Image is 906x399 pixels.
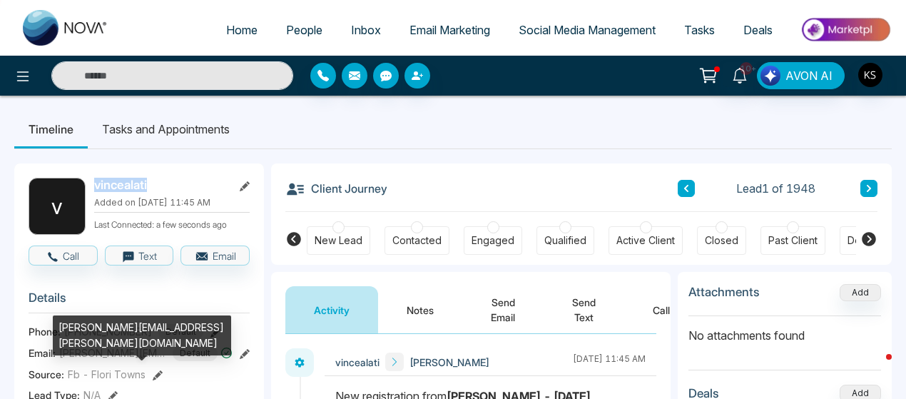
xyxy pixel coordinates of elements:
[705,233,738,248] div: Closed
[29,324,61,339] span: Phone:
[378,286,462,333] button: Notes
[840,286,881,298] span: Add
[29,246,98,266] button: Call
[180,246,250,266] button: Email
[105,246,174,266] button: Text
[68,367,146,382] span: Fb - Flori Towns
[736,180,815,197] span: Lead 1 of 1948
[29,178,86,235] div: v
[794,14,897,46] img: Market-place.gif
[688,316,881,344] p: No attachments found
[670,16,729,44] a: Tasks
[616,233,675,248] div: Active Client
[212,16,272,44] a: Home
[94,178,227,192] h2: vincealati
[768,233,818,248] div: Past Client
[409,355,489,370] span: [PERSON_NAME]
[23,10,108,46] img: Nova CRM Logo
[53,315,231,355] div: [PERSON_NAME][EMAIL_ADDRESS][PERSON_NAME][DOMAIN_NAME]
[785,67,833,84] span: AVON AI
[729,16,787,44] a: Deals
[337,16,395,44] a: Inbox
[624,286,698,333] button: Call
[519,23,656,37] span: Social Media Management
[286,23,322,37] span: People
[472,233,514,248] div: Engaged
[684,23,715,37] span: Tasks
[285,178,387,199] h3: Client Journey
[335,355,380,370] span: vincealati
[740,62,753,75] span: 10+
[757,62,845,89] button: AVON AI
[743,23,773,37] span: Deals
[94,196,250,209] p: Added on [DATE] 11:45 AM
[760,66,780,86] img: Lead Flow
[226,23,258,37] span: Home
[285,286,378,333] button: Activity
[857,350,892,385] iframe: Intercom live chat
[392,233,442,248] div: Contacted
[94,216,250,231] p: Last Connected: a few seconds ago
[29,367,64,382] span: Source:
[14,110,88,148] li: Timeline
[504,16,670,44] a: Social Media Management
[272,16,337,44] a: People
[88,110,244,148] li: Tasks and Appointments
[29,291,250,313] h3: Details
[840,284,881,301] button: Add
[409,23,490,37] span: Email Marketing
[395,16,504,44] a: Email Marketing
[723,62,757,87] a: 10+
[544,286,624,333] button: Send Text
[544,233,586,248] div: Qualified
[462,286,544,333] button: Send Email
[858,63,882,87] img: User Avatar
[688,285,760,299] h3: Attachments
[29,345,56,360] span: Email:
[315,233,362,248] div: New Lead
[573,353,646,371] div: [DATE] 11:45 AM
[351,23,381,37] span: Inbox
